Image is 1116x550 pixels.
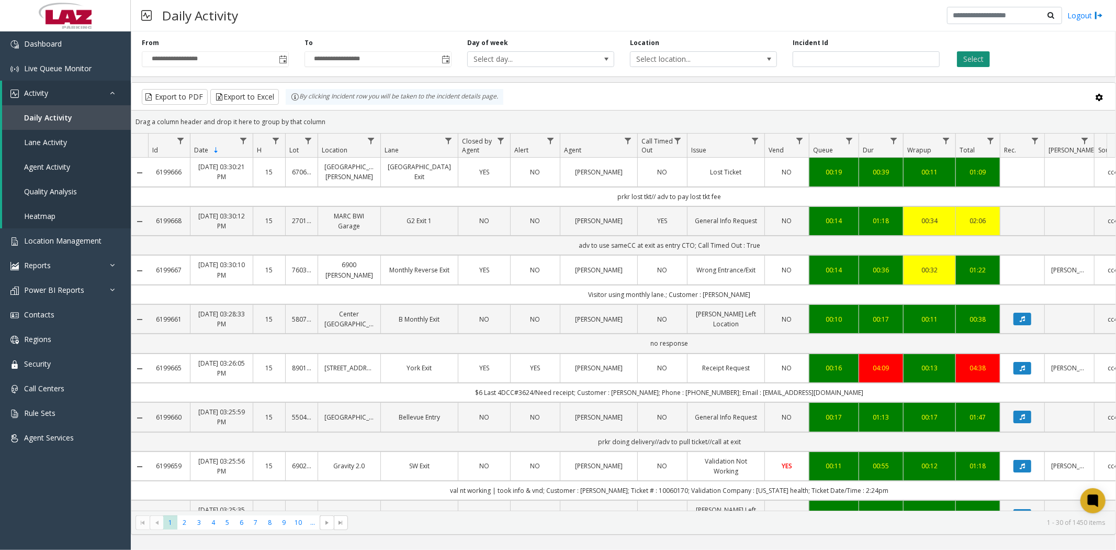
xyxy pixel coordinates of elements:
[141,3,152,28] img: pageIcon
[694,216,758,226] a: General Info Request
[10,262,19,270] img: 'icon'
[816,461,852,471] a: 00:11
[260,314,279,324] a: 15
[260,167,279,177] a: 15
[957,51,990,67] button: Select
[479,168,489,177] span: YES
[865,265,897,275] a: 00:36
[385,146,399,155] span: Lane
[236,134,251,148] a: Date Filter Menu
[154,412,184,422] a: 6199660
[517,265,554,275] a: NO
[567,510,631,520] a: [PERSON_NAME]
[467,38,508,48] label: Day of week
[260,265,279,275] a: 15
[564,146,581,155] span: Agent
[517,216,554,226] a: NO
[910,314,949,324] div: 00:11
[292,314,311,324] a: 580760
[154,314,184,324] a: 6199661
[1028,134,1042,148] a: Rec. Filter Menu
[24,137,67,147] span: Lane Activity
[10,410,19,418] img: 'icon'
[910,167,949,177] a: 00:11
[10,311,19,320] img: 'icon'
[1095,10,1103,21] img: logout
[494,134,508,148] a: Closed by Agent Filter Menu
[962,167,994,177] div: 01:09
[324,260,374,280] a: 6900 [PERSON_NAME]
[154,363,184,373] a: 6199665
[865,461,897,471] div: 00:55
[644,363,681,373] a: NO
[24,162,70,172] span: Agent Activity
[142,89,208,105] button: Export to PDF
[24,433,74,443] span: Agent Services
[771,363,803,373] a: NO
[816,363,852,373] div: 00:16
[2,179,131,204] a: Quality Analysis
[962,265,994,275] div: 01:22
[865,412,897,422] div: 01:13
[865,216,897,226] div: 01:18
[644,167,681,177] a: NO
[630,38,659,48] label: Location
[24,359,51,369] span: Security
[439,52,451,67] span: Toggle popup
[962,216,994,226] div: 02:06
[782,413,792,422] span: NO
[465,314,504,324] a: NO
[131,315,148,324] a: Collapse Details
[292,461,311,471] a: 690251
[154,461,184,471] a: 6199659
[910,412,949,422] div: 00:17
[479,461,489,470] span: NO
[10,360,19,369] img: 'icon'
[816,265,852,275] div: 00:14
[771,412,803,422] a: NO
[782,461,792,470] span: YES
[292,510,311,520] a: 050321
[197,162,246,182] a: [DATE] 03:30:21 PM
[910,510,949,520] a: 00:24
[292,167,311,177] a: 670657
[260,461,279,471] a: 15
[263,515,277,530] span: Page 8
[816,510,852,520] div: 00:15
[644,510,681,520] a: NO
[465,216,504,226] a: NO
[479,364,489,372] span: YES
[962,510,994,520] div: 01:18
[694,456,758,476] a: Validation Not Working
[2,155,131,179] a: Agent Activity
[24,39,62,49] span: Dashboard
[816,314,852,324] a: 00:10
[269,134,283,148] a: H Filter Menu
[324,510,374,520] a: [GEOGRAPHIC_DATA]
[465,167,504,177] a: YES
[694,363,758,373] a: Receipt Request
[2,204,131,228] a: Heatmap
[10,287,19,295] img: 'icon'
[816,216,852,226] a: 00:14
[260,216,279,226] a: 15
[782,266,792,274] span: NO
[292,216,311,226] a: 270125
[910,265,949,275] a: 00:32
[24,63,92,73] span: Live Queue Monitor
[1049,146,1096,155] span: [PERSON_NAME]
[748,134,762,148] a: Issue Filter Menu
[277,52,288,67] span: Toggle popup
[324,211,374,231] a: MARC BWI Garage
[465,461,504,471] a: NO
[962,412,994,422] div: 01:47
[192,515,206,530] span: Page 3
[517,363,554,373] a: YES
[1004,146,1016,155] span: Rec.
[260,363,279,373] a: 15
[782,168,792,177] span: NO
[865,363,897,373] a: 04:09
